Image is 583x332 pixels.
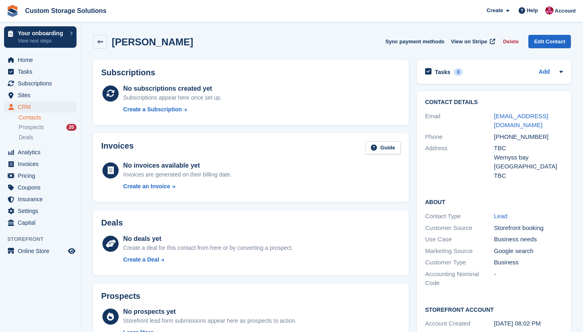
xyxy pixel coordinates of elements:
img: stora-icon-8386f47178a22dfd0bd8f6a31ec36ba5ce8667c1dd55bd0f319d3a0aa187defe.svg [6,5,19,17]
div: No deals yet [123,234,293,244]
span: Analytics [18,147,66,158]
span: Storefront [7,235,81,243]
h2: About [425,198,563,206]
a: menu [4,89,77,101]
a: menu [4,78,77,89]
span: Account [555,7,576,15]
h2: Contact Details [425,99,563,106]
div: Business needs [494,235,563,244]
div: - [494,270,563,288]
div: 0 [454,68,463,76]
h2: Invoices [101,141,134,155]
a: Deals [19,133,77,142]
span: Invoices [18,158,66,170]
a: menu [4,217,77,228]
div: Email [425,112,494,130]
a: Create a Deal [123,255,293,264]
div: No subscriptions created yet [123,84,222,94]
a: Create a Subscription [123,105,222,114]
h2: [PERSON_NAME] [112,36,193,47]
a: Custom Storage Solutions [22,4,110,17]
a: menu [4,158,77,170]
a: Create an Invoice [123,182,232,191]
a: menu [4,245,77,257]
div: No invoices available yet [123,161,232,170]
h2: Deals [101,218,123,228]
span: Home [18,54,66,66]
div: Storefront lead form submissions appear here as prospects to action. [123,317,296,325]
h2: Subscriptions [101,68,401,77]
span: Online Store [18,245,66,257]
div: [GEOGRAPHIC_DATA] [494,162,563,171]
div: [DATE] 08:02 PM [494,319,563,328]
div: Address [425,144,494,180]
div: Storefront booking [494,223,563,233]
div: Create a deal for this contact from here or by converting a prospect. [123,244,293,252]
div: Wemyss bay [494,153,563,162]
div: Accounting Nominal Code [425,270,494,288]
span: Pricing [18,170,66,181]
div: Customer Source [425,223,494,233]
span: Tasks [18,66,66,77]
a: Preview store [67,246,77,256]
a: menu [4,194,77,205]
div: 20 [66,124,77,131]
div: TBC [494,144,563,153]
span: Capital [18,217,66,228]
h2: Tasks [435,68,451,76]
div: Customer Type [425,258,494,267]
div: [PHONE_NUMBER] [494,132,563,142]
div: Subscriptions appear here once set up. [123,94,222,102]
img: Jack Alexander [545,6,553,15]
span: Insurance [18,194,66,205]
span: Create [487,6,503,15]
a: Add [539,68,550,77]
span: Sites [18,89,66,101]
div: Business [494,258,563,267]
span: Subscriptions [18,78,66,89]
span: Coupons [18,182,66,193]
a: Contacts [19,114,77,121]
a: menu [4,182,77,193]
div: Contact Type [425,212,494,221]
button: Sync payment methods [385,35,445,48]
span: Help [527,6,538,15]
a: menu [4,170,77,181]
div: Account Created [425,319,494,328]
button: Delete [500,35,522,48]
div: Google search [494,247,563,256]
span: Deals [19,134,33,141]
div: Marketing Source [425,247,494,256]
a: menu [4,54,77,66]
a: menu [4,205,77,217]
div: Phone [425,132,494,142]
p: View next steps [18,37,66,45]
a: Your onboarding View next steps [4,26,77,48]
a: [EMAIL_ADDRESS][DOMAIN_NAME] [494,113,548,129]
span: View on Stripe [451,38,487,46]
p: Your onboarding [18,30,66,36]
span: CRM [18,101,66,113]
div: Create an Invoice [123,182,170,191]
a: menu [4,101,77,113]
a: menu [4,147,77,158]
h2: Storefront Account [425,305,563,313]
a: menu [4,66,77,77]
a: Guide [365,141,401,155]
span: Prospects [19,123,44,131]
div: Create a Deal [123,255,159,264]
div: Invoices are generated on their billing date. [123,170,232,179]
div: Use Case [425,235,494,244]
div: TBC [494,171,563,181]
a: Edit Contact [528,35,571,48]
a: Prospects 20 [19,123,77,132]
div: Create a Subscription [123,105,182,114]
a: View on Stripe [448,35,497,48]
h2: Prospects [101,292,140,301]
div: No prospects yet [123,307,296,317]
a: Lead [494,213,507,219]
span: Settings [18,205,66,217]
